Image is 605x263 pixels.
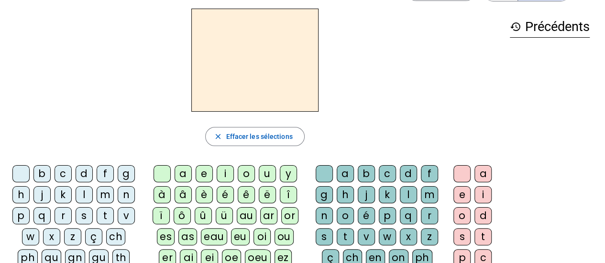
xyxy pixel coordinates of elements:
div: g [316,186,333,203]
div: v [118,207,135,224]
div: f [421,165,438,182]
div: n [316,207,333,224]
div: ê [238,186,255,203]
div: es [157,228,175,245]
div: eu [231,228,250,245]
div: i [217,165,234,182]
div: é [358,207,375,224]
div: a [337,165,354,182]
mat-icon: close [213,132,222,141]
div: e [453,186,471,203]
div: a [175,165,192,182]
div: t [474,228,492,245]
div: f [97,165,114,182]
div: q [33,207,51,224]
div: s [453,228,471,245]
div: k [379,186,396,203]
div: û [195,207,212,224]
div: w [22,228,39,245]
div: j [358,186,375,203]
div: i [474,186,492,203]
div: s [316,228,333,245]
div: z [421,228,438,245]
div: j [33,186,51,203]
div: x [43,228,60,245]
div: â [175,186,192,203]
div: n [118,186,135,203]
span: Effacer les sélections [226,131,292,142]
div: î [280,186,297,203]
div: a [474,165,492,182]
div: h [337,186,354,203]
div: au [237,207,256,224]
div: ou [275,228,294,245]
div: q [400,207,417,224]
div: r [421,207,438,224]
div: ô [174,207,191,224]
div: ç [85,228,102,245]
div: p [12,207,30,224]
div: r [55,207,72,224]
div: c [379,165,396,182]
div: m [421,186,438,203]
div: ï [153,207,170,224]
div: y [280,165,297,182]
div: ü [216,207,233,224]
div: p [379,207,396,224]
div: k [55,186,72,203]
div: z [64,228,81,245]
div: l [400,186,417,203]
div: as [178,228,197,245]
mat-icon: history [510,21,521,32]
div: l [76,186,93,203]
div: b [358,165,375,182]
div: d [474,207,492,224]
div: à [154,186,171,203]
div: b [33,165,51,182]
div: é [217,186,234,203]
div: è [196,186,213,203]
div: g [118,165,135,182]
div: c [55,165,72,182]
div: eau [201,228,227,245]
div: o [337,207,354,224]
div: d [76,165,93,182]
h3: Précédents [510,16,590,38]
div: d [400,165,417,182]
div: v [358,228,375,245]
div: or [281,207,298,224]
div: m [97,186,114,203]
div: ë [259,186,276,203]
button: Effacer les sélections [205,127,304,146]
div: e [196,165,213,182]
div: x [400,228,417,245]
div: w [379,228,396,245]
div: t [97,207,114,224]
div: oi [253,228,271,245]
div: ar [260,207,277,224]
div: u [259,165,276,182]
div: t [337,228,354,245]
div: o [453,207,471,224]
div: o [238,165,255,182]
div: s [76,207,93,224]
div: ch [106,228,125,245]
div: h [12,186,30,203]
